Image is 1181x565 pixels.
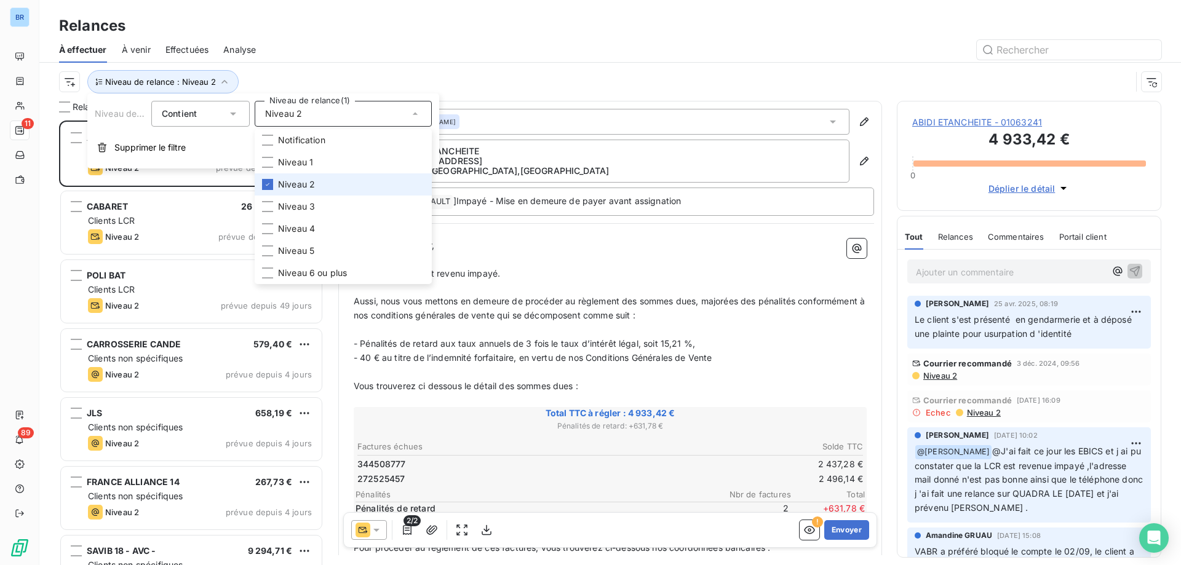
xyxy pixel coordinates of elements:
th: Solde TTC [611,440,864,453]
span: 89 [18,427,34,438]
span: + 631,78 € [791,502,865,527]
span: Vous trouverez ci dessous le détail des sommes dues : [354,381,578,391]
span: Niveau 2 [278,178,315,191]
span: Echec [926,408,951,417]
span: À effectuer [59,44,107,56]
p: Pénalités de retard [356,502,712,515]
span: Pénalités [356,489,717,499]
span: prévue depuis 4 jours [226,507,312,517]
span: [PERSON_NAME] [926,430,989,441]
span: Clients LCR [88,284,135,294]
span: Pénalités de retard : + 631,78 € [356,421,865,432]
span: Relances [73,101,109,113]
h3: 4 933,42 € [912,128,1146,153]
span: POLI BAT [87,270,125,280]
span: 2/2 [404,515,421,526]
span: Niveau 1 [278,156,313,168]
span: CARROSSERIE CANDE [87,339,181,349]
span: Effectuées [165,44,209,56]
span: ]Impayé - Mise en demeure de payer avant assignation [453,196,682,206]
span: SAVIB 18 - AVC - [87,545,156,556]
span: 11 [22,118,34,129]
span: prévue depuis 49 jours [221,301,312,310]
a: 11 [10,121,29,140]
span: Niveau 2 [966,408,1001,417]
input: Rechercher [977,40,1161,60]
span: 2 [715,502,789,527]
span: Notification [278,134,325,146]
span: Courrier recommandé [923,358,1012,368]
span: @J'ai fait ce jour les EBICS et j ai pu constater que la LCR est revenue impayé ,l'adresse mail d... [915,446,1145,513]
span: [DATE] 16:09 [1017,397,1060,404]
span: Déplier le détail [988,182,1056,195]
p: 44100 [GEOGRAPHIC_DATA] , [GEOGRAPHIC_DATA] [400,166,839,176]
td: 2 496,14 € [611,472,864,486]
span: JLS [87,408,102,418]
span: 25 avr. 2025, 08:19 [994,300,1058,307]
button: Envoyer [824,520,869,540]
span: prévue depuis 170 jours [218,232,312,242]
span: @ [PERSON_NAME] [915,445,992,459]
span: ABIDI ETANCHEITE - 01063241 [912,116,1146,128]
span: prévue depuis 4 jours [226,369,312,379]
div: BR [10,7,30,27]
span: [PERSON_NAME] [926,298,989,309]
span: 344508777 [357,458,405,470]
span: Clients non spécifiques [88,491,183,501]
span: Niveau 6 ou plus [278,267,347,279]
span: Clients non spécifiques [88,353,183,363]
span: Clients non spécifiques [88,422,183,432]
span: - 40 € au titre de l’indemnité forfaitaire, en vertu de nos Conditions Générales de Vente [354,352,712,363]
span: [DATE] 15:08 [997,532,1041,539]
span: CABARET [87,201,128,211]
span: Le client s'est présenté en gendarmerie et à déposé une plainte pour usurpation d 'identité [915,314,1134,339]
span: Niveau 2 [265,108,302,120]
span: 267,73 € [255,476,292,487]
span: Commentaires [988,232,1044,242]
span: Relances [938,232,973,242]
span: À venir [122,44,151,56]
span: 579,40 € [253,339,292,349]
button: Supprimer le filtre [87,134,439,161]
span: Amandine GRUAU [926,530,992,541]
span: 272525457 [357,473,405,485]
span: Nbr de factures [717,489,791,499]
img: Logo LeanPay [10,538,30,558]
span: Total TTC à régler : 4 933,42 € [356,407,865,419]
span: Courrier recommandé [923,395,1012,405]
td: 2 437,28 € [611,457,864,471]
span: 658,19 € [255,408,292,418]
span: Niveau 4 [278,223,315,235]
span: Niveau 2 [922,371,957,381]
span: ABIDI ETANCHEITE [87,132,167,143]
button: Niveau de relance : Niveau 2 [87,70,239,93]
span: [DATE] 10:02 [994,432,1038,439]
span: Niveau 3 [278,200,315,213]
span: Niveau 2 [105,301,139,310]
span: 9 294,71 € [248,545,293,556]
span: Contient [162,108,197,119]
h3: Relances [59,15,125,37]
span: Total [791,489,865,499]
span: Supprimer le filtre [114,141,186,154]
span: Portail client [1059,232,1107,242]
div: Open Intercom Messenger [1139,523,1169,553]
span: Pour procéder au règlement de ces factures, vous trouverez ci-dessous nos coordonnées bancaires : [354,542,771,553]
span: 0 [910,170,915,180]
span: Niveau de relance : Niveau 2 [105,77,216,87]
span: 26 695,51 € [241,201,292,211]
span: Niveau de relance [95,108,170,119]
span: Niveau 5 [278,245,314,257]
p: [STREET_ADDRESS] [400,156,839,166]
div: grid [59,121,324,565]
span: Niveau 2 [105,369,139,379]
th: Factures échues [357,440,610,453]
p: ABIDI ETANCHEITE [400,146,839,156]
span: prévue depuis 4 jours [226,438,312,448]
span: Niveau 2 [105,232,139,242]
span: Tout [905,232,923,242]
span: 3 déc. 2024, 09:56 [1017,360,1080,367]
span: Analyse [223,44,256,56]
span: Niveau 2 [105,507,139,517]
span: Aussi, nous vous mettons en demeure de procéder au règlement des sommes dues, majorées des pénali... [354,296,867,320]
